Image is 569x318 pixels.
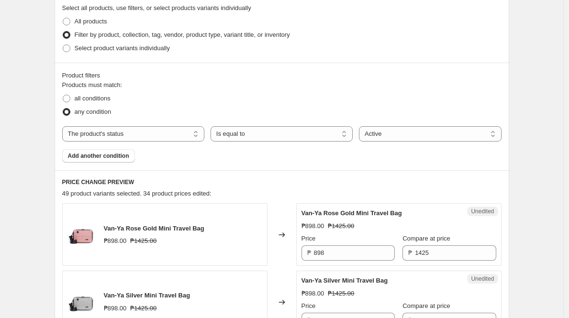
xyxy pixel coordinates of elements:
[104,292,190,299] span: Van-Ya Silver Mini Travel Bag
[62,190,212,197] span: 49 product variants selected. 34 product prices edited:
[301,221,324,231] div: ₱898.00
[67,220,96,249] img: Van-Ya_Rose_Gold_2_2048x2048_NP_80x.jpg
[471,208,494,215] span: Unedited
[68,152,129,160] span: Add another condition
[130,236,156,246] strike: ₱1425.00
[75,18,107,25] span: All products
[328,221,354,231] strike: ₱1425.00
[402,235,450,242] span: Compare at price
[104,236,127,246] div: ₱898.00
[301,302,316,309] span: Price
[75,95,111,102] span: all conditions
[75,108,112,115] span: any condition
[75,31,290,38] span: Filter by product, collection, tag, vendor, product type, variant title, or inventory
[75,44,170,52] span: Select product variants individually
[104,304,127,313] div: ₱898.00
[301,209,402,217] span: Van-Ya Rose Gold Mini Travel Bag
[62,4,251,11] span: Select all products, use filters, or select products variants individually
[301,235,316,242] span: Price
[62,81,123,88] span: Products must match:
[62,178,502,186] h6: PRICE CHANGE PREVIEW
[402,302,450,309] span: Compare at price
[408,249,412,256] span: ₱
[307,249,311,256] span: ₱
[62,71,502,80] div: Product filters
[130,304,156,313] strike: ₱1425.00
[328,289,354,298] strike: ₱1425.00
[301,277,388,284] span: Van-Ya Silver Mini Travel Bag
[104,225,204,232] span: Van-Ya Rose Gold Mini Travel Bag
[67,288,96,317] img: Van-Ya_Silver_2_2048x2048_NP_80x.jpg
[471,275,494,283] span: Unedited
[301,289,324,298] div: ₱898.00
[62,149,135,163] button: Add another condition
